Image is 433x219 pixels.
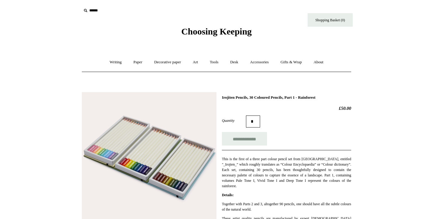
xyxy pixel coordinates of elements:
[181,26,252,36] span: Choosing Keeping
[187,54,203,70] a: Art
[275,54,307,70] a: Gifts & Wrap
[308,13,353,27] a: Shopping Basket (0)
[222,156,351,189] p: This is the first of a three part colour pencil set from [GEOGRAPHIC_DATA], entitled "_Irojten_” ...
[222,118,246,123] label: Quantity
[245,54,274,70] a: Accessories
[222,193,234,197] strong: Details:
[222,106,351,111] h2: £50.00
[225,54,244,70] a: Desk
[308,54,329,70] a: About
[204,54,224,70] a: Tools
[128,54,148,70] a: Paper
[149,54,186,70] a: Decorative paper
[181,31,252,35] a: Choosing Keeping
[104,54,127,70] a: Writing
[222,201,351,212] p: Together with Parts 2 and 3, altogether 90 pencils, one should have all the subtle colours of the...
[222,95,351,100] h1: Irojiten Pencils, 30 Coloured Pencils, Part 1 - Rainforest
